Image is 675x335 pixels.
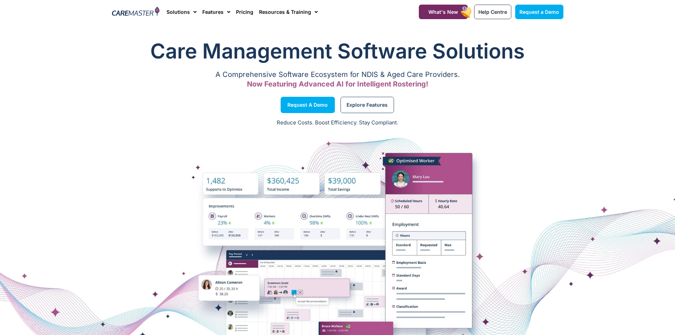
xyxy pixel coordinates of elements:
span: Request a Demo [287,103,328,107]
a: Request a Demo [515,5,563,19]
span: Explore Features [347,103,388,107]
span: Help Centre [478,9,507,15]
img: CareMaster Logo [112,7,160,17]
span: Now Featuring Advanced AI for Intelligent Rostering! [247,80,428,88]
a: Help Centre [474,5,511,19]
a: Request a Demo [281,97,335,113]
p: A Comprehensive Software Ecosystem for NDIS & Aged Care Providers. [112,72,563,77]
p: Reduce Costs. Boost Efficiency. Stay Compliant. [4,119,671,127]
span: What's New [428,9,458,15]
h1: Care Management Software Solutions [112,37,563,65]
a: What's New [419,5,468,19]
a: Explore Features [341,97,394,113]
span: Request a Demo [519,9,559,15]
